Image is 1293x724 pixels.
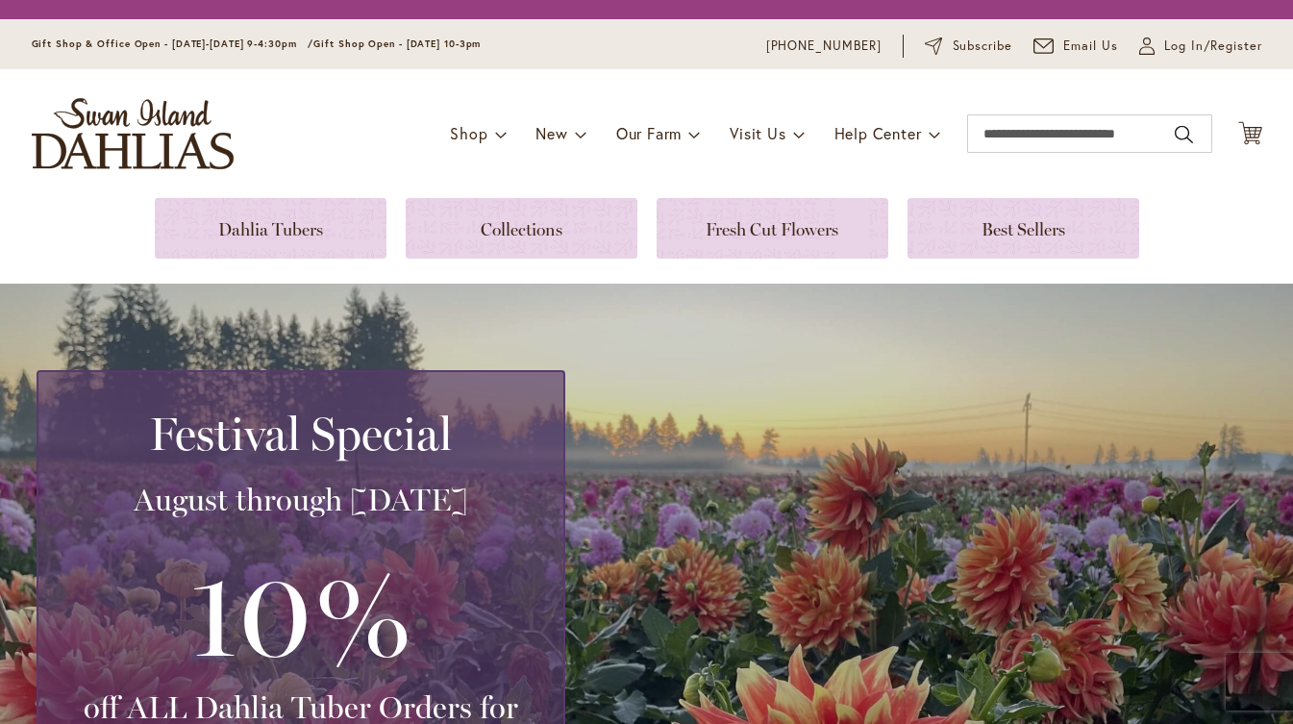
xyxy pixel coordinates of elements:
[616,123,682,143] span: Our Farm
[766,37,883,56] a: [PHONE_NUMBER]
[62,407,540,461] h2: Festival Special
[450,123,487,143] span: Shop
[953,37,1013,56] span: Subscribe
[1139,37,1262,56] a: Log In/Register
[925,37,1012,56] a: Subscribe
[313,37,481,50] span: Gift Shop Open - [DATE] 10-3pm
[535,123,567,143] span: New
[62,481,540,519] h3: August through [DATE]
[62,538,540,688] h3: 10%
[1164,37,1262,56] span: Log In/Register
[1175,119,1192,150] button: Search
[834,123,922,143] span: Help Center
[32,98,234,169] a: store logo
[1063,37,1118,56] span: Email Us
[32,37,314,50] span: Gift Shop & Office Open - [DATE]-[DATE] 9-4:30pm /
[730,123,785,143] span: Visit Us
[1033,37,1118,56] a: Email Us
